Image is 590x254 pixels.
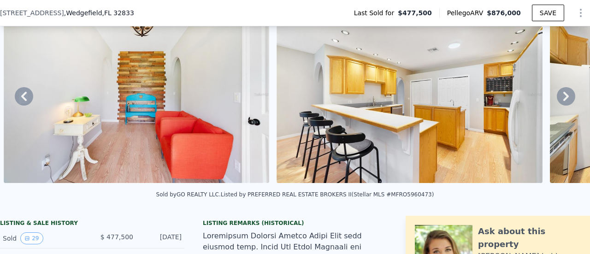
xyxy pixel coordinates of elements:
span: $ 477,500 [100,233,133,241]
div: Sold [3,232,85,244]
button: View historical data [20,232,43,244]
span: Last Sold for [354,8,398,18]
button: SAVE [532,5,564,21]
div: Listed by PREFERRED REAL ESTATE BROKERS II (Stellar MLS #MFRO5960473) [221,191,434,198]
div: Ask about this property [478,225,581,251]
span: $876,000 [487,9,521,17]
div: Listing Remarks (Historical) [203,219,387,227]
span: $477,500 [398,8,432,18]
div: [DATE] [141,232,182,244]
img: Sale: 46968847 Parcel: 47328038 [4,6,270,183]
div: Sold by GO REALTY LLC . [156,191,221,198]
img: Sale: 46968847 Parcel: 47328038 [277,6,543,183]
span: , Wedgefield [64,8,134,18]
span: Pellego ARV [447,8,487,18]
span: , FL 32833 [102,9,134,17]
button: Show Options [572,4,590,22]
